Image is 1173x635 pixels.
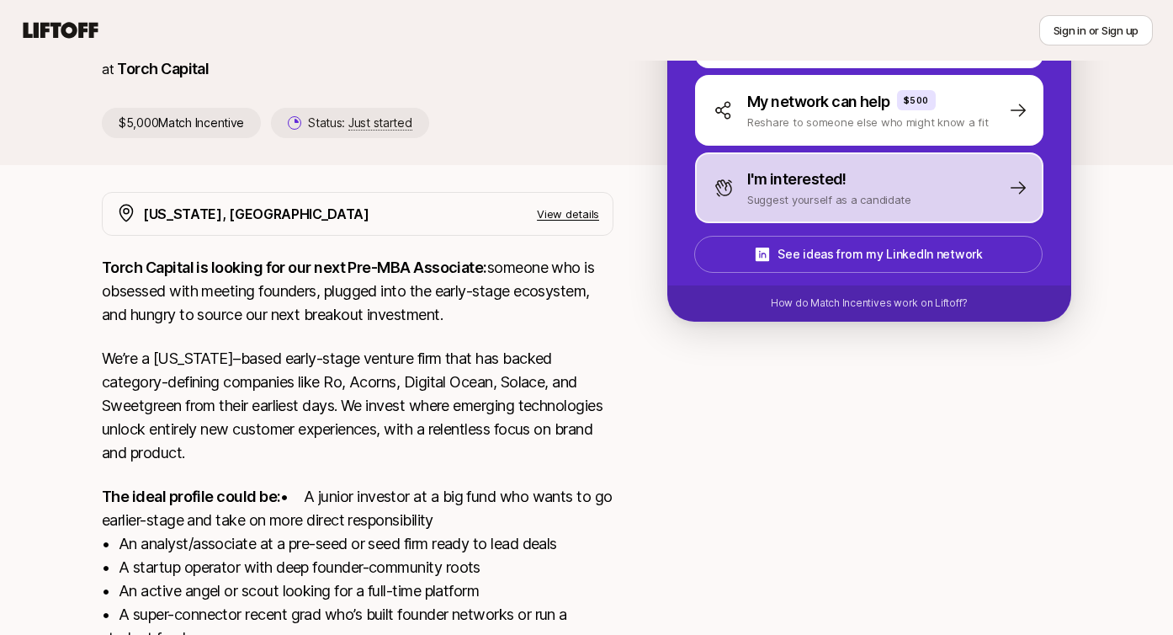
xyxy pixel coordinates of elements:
p: My network can help [747,90,890,114]
strong: Torch Capital is looking for our next Pre-MBA Associate: [102,259,487,276]
p: Suggest yourself as a candidate [747,191,911,208]
strong: The ideal profile could be: [102,488,280,505]
p: View details [537,205,599,222]
a: Torch Capital [117,60,209,77]
p: someone who is obsessed with meeting founders, plugged into the early-stage ecosystem, and hungry... [102,256,613,327]
p: at [102,58,114,80]
button: See ideas from my LinkedIn network [694,236,1043,273]
span: Just started [348,115,412,131]
p: $5,000 Match Incentive [102,108,261,138]
p: How do Match Incentives work on Liftoff? [771,296,968,311]
p: [US_STATE], [GEOGRAPHIC_DATA] [143,203,369,225]
p: See ideas from my LinkedIn network [778,244,982,264]
button: Sign in or Sign up [1039,15,1153,45]
p: Status: [308,113,411,133]
p: Reshare to someone else who might know a fit [747,114,989,131]
p: $500 [904,93,929,107]
p: I'm interested! [747,168,847,191]
p: We’re a [US_STATE]–based early-stage venture firm that has backed category-defining companies lik... [102,347,613,465]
